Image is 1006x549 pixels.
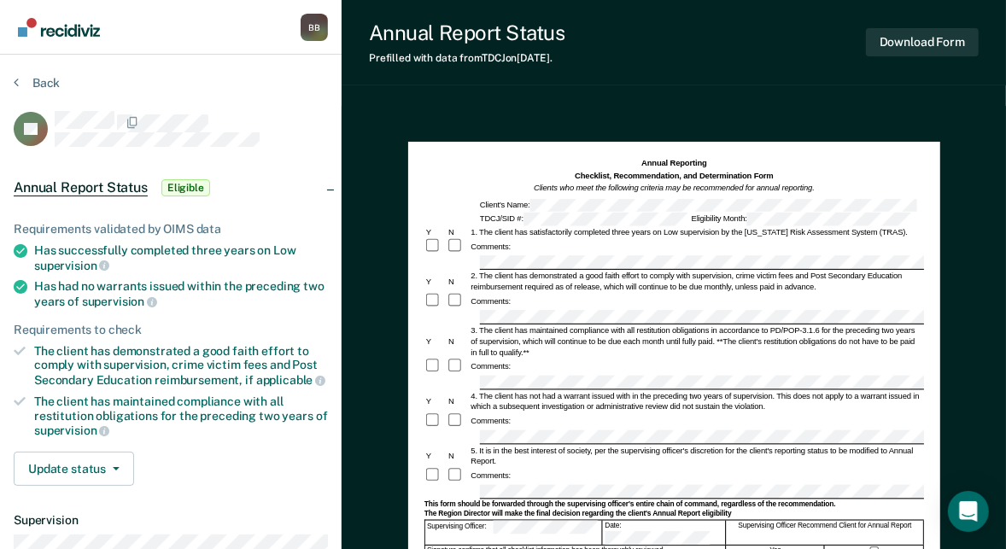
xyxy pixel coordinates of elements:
span: supervision [34,423,109,437]
div: Requirements to check [14,323,328,337]
button: Back [14,75,60,91]
dt: Supervision [14,513,328,528]
div: Has successfully completed three years on Low [34,243,328,272]
div: Annual Report Status [369,20,564,45]
div: N [447,451,469,462]
div: N [447,226,469,237]
div: 1. The client has satisfactorily completed three years on Low supervision by the [US_STATE] Risk ... [469,226,924,237]
strong: Annual Reporting [641,159,706,167]
div: Y [424,396,447,407]
span: supervision [34,259,109,272]
div: 4. The client has not had a warrant issued with in the preceding two years of supervision. This d... [469,390,924,412]
div: TDCJ/SID #: [478,213,690,225]
div: The client has maintained compliance with all restitution obligations for the preceding two years of [34,394,328,438]
div: 2. The client has demonstrated a good faith effort to comply with supervision, crime victim fees ... [469,271,924,292]
em: Clients who meet the following criteria may be recommended for annual reporting. [534,183,815,191]
strong: Checklist, Recommendation, and Determination Form [575,171,774,179]
div: Supervising Officer: [425,521,602,545]
button: Download Form [866,28,979,56]
div: Supervising Officer Recommend Client for Annual Report [727,521,924,545]
button: Profile dropdown button [301,14,328,41]
div: The client has demonstrated a good faith effort to comply with supervision, crime victim fees and... [34,344,328,388]
div: Comments: [469,242,512,253]
div: Client's Name: [478,199,919,212]
div: This form should be forwarded through the supervising officer's entire chain of command, regardle... [424,499,924,509]
div: Y [424,451,447,462]
div: Y [424,276,447,287]
div: 5. It is in the best interest of society, per the supervising officer's discretion for the client... [469,445,924,466]
div: The Region Director will make the final decision regarding the client's Annual Report eligibility [424,510,924,519]
div: N [447,336,469,347]
div: Has had no warrants issued within the preceding two years of [34,279,328,308]
div: N [447,396,469,407]
div: Eligibility Month: [689,213,913,225]
div: N [447,276,469,287]
span: Eligible [161,179,210,196]
div: B B [301,14,328,41]
div: 3. The client has maintained compliance with all restitution obligations in accordance to PD/POP-... [469,325,924,358]
div: Prefilled with data from TDCJ on [DATE] . [369,52,564,64]
div: Comments: [469,416,512,427]
div: Comments: [469,296,512,307]
div: Open Intercom Messenger [948,491,989,532]
span: supervision [82,295,157,308]
div: Requirements validated by OIMS data [14,222,328,237]
div: Comments: [469,470,512,482]
span: applicable [256,373,325,387]
img: Recidiviz [18,18,100,37]
span: Annual Report Status [14,179,148,196]
div: Y [424,336,447,347]
div: Y [424,226,447,237]
div: Comments: [469,361,512,372]
button: Update status [14,452,134,486]
div: Date: [603,521,726,545]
